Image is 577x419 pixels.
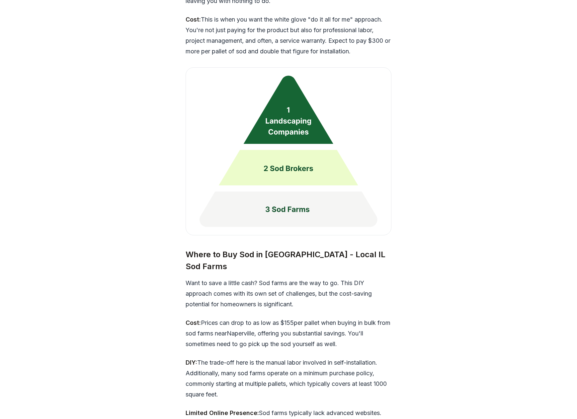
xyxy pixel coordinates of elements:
[186,359,197,366] strong: DIY:
[186,357,391,400] p: The trade-off here is the manual labor involved in self-installation. Additionally, many sod farm...
[186,14,391,57] p: This is when you want the white glove "do it all for me" approach. You're not just paying for the...
[186,278,391,310] p: Want to save a little cash? Sod farms are the way to go. This DIY approach comes with its own set...
[186,67,391,235] img: Sod Procurement options in Naperville, Illinois: Landscaping Company vs. Sod Farm
[186,318,391,349] p: Prices can drop to as low as $ 155 per pallet when buying in bulk from sod farms near Naperville ...
[186,16,201,23] strong: Cost:
[186,249,391,272] h3: Where to Buy Sod in [GEOGRAPHIC_DATA] - Local IL Sod Farms
[186,319,201,326] strong: Cost:
[186,409,259,416] strong: Limited Online Presence:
